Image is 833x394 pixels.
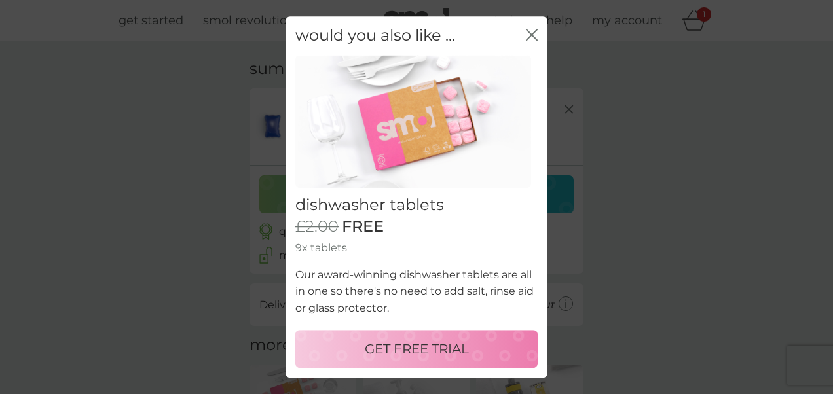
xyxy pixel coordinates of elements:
[295,266,538,317] p: Our award-winning dishwasher tablets are all in one so there's no need to add salt, rinse aid or ...
[295,196,538,215] h2: dishwasher tablets
[526,29,538,43] button: close
[295,240,538,257] p: 9x tablets
[295,330,538,368] button: GET FREE TRIAL
[342,218,384,237] span: FREE
[295,218,339,237] span: £2.00
[295,26,455,45] h2: would you also like ...
[365,338,469,359] p: GET FREE TRIAL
